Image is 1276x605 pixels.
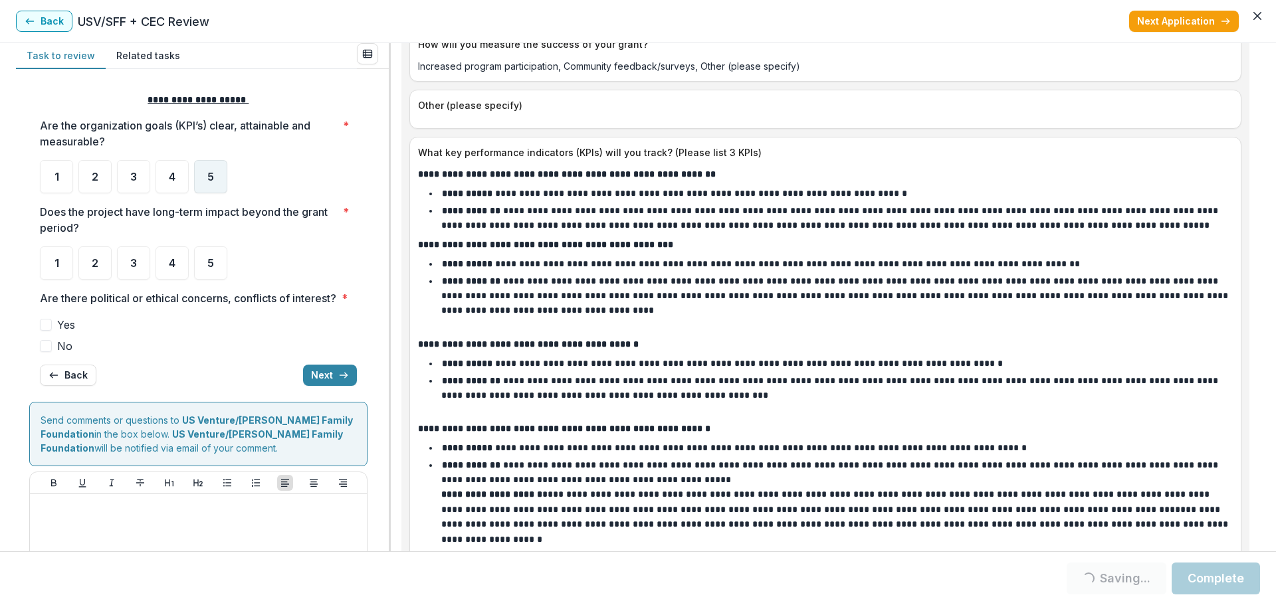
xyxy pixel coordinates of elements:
button: Close [1247,5,1268,27]
button: Next Application [1129,11,1239,32]
span: 1 [54,171,59,182]
button: Italicize [104,475,120,491]
span: 2 [92,258,98,268]
button: Next [303,365,357,386]
p: Are the organization goals (KPI’s) clear, attainable and measurable? [40,118,338,149]
button: Align Center [306,475,322,491]
button: Strike [132,475,148,491]
span: 1 [54,258,59,268]
button: Complete [1172,562,1260,594]
strong: US Venture/[PERSON_NAME] Family Foundation [41,428,343,454]
button: Saving... [1067,562,1166,594]
span: Yes [57,317,75,333]
span: No [57,338,72,354]
p: What key performance indicators (KPIs) will you track? (Please list 3 KPIs) [418,145,1227,159]
button: Underline [74,475,90,491]
button: Back [16,11,72,32]
button: Ordered List [248,475,264,491]
button: Bullet List [219,475,235,491]
button: View all reviews [357,43,378,64]
div: Send comments or questions to in the box below. will be notified via email of your comment. [29,402,368,466]
button: Back [40,365,96,386]
p: USV/SFF + CEC Review [78,13,209,31]
button: Task to review [16,43,106,69]
p: Other (please specify) [418,98,1227,112]
span: 3 [130,171,137,182]
span: 2 [92,171,98,182]
span: 5 [207,258,214,268]
span: 5 [207,171,214,182]
strong: US Venture/[PERSON_NAME] Family Foundation [41,414,353,440]
span: 4 [169,171,175,182]
p: How will you measure the success of your grant? [418,37,1227,51]
button: Heading 2 [190,475,206,491]
button: Align Left [277,475,293,491]
p: Increased program participation, Community feedback/surveys, Other (please specify) [418,59,1233,73]
button: Bold [46,475,62,491]
button: Heading 1 [161,475,177,491]
span: 3 [130,258,137,268]
p: Are there political or ethical concerns, conflicts of interest? [40,290,336,306]
button: Align Right [335,475,351,491]
p: Does the project have long-term impact beyond the grant period? [40,204,338,236]
span: 4 [169,258,175,268]
button: Related tasks [106,43,191,69]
